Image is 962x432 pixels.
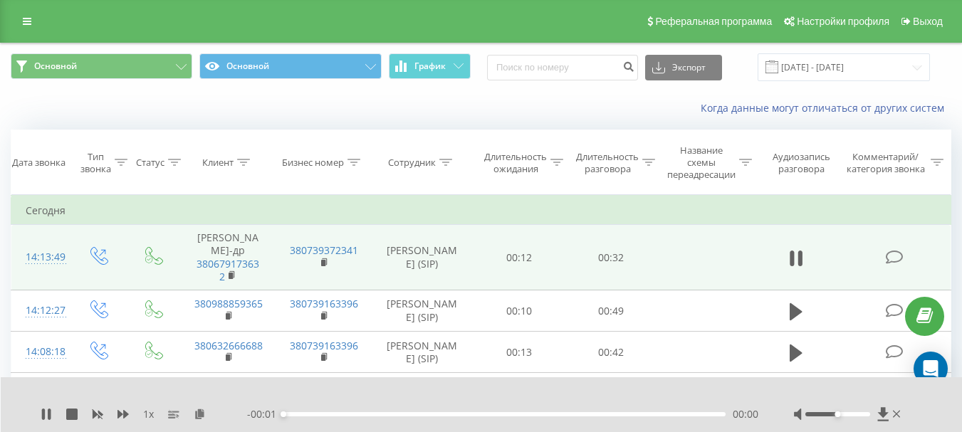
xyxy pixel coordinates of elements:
[199,53,381,79] button: Основной
[26,297,56,325] div: 14:12:27
[282,157,344,169] div: Бизнес номер
[281,411,286,417] div: Accessibility label
[143,407,154,421] span: 1 x
[26,243,56,271] div: 14:13:49
[484,151,547,175] div: Длительность ожидания
[11,196,951,225] td: Сегодня
[765,151,837,175] div: Аудиозапись разговора
[844,151,927,175] div: Комментарий/категория звонка
[371,373,474,414] td: [PERSON_NAME] (SIP)
[565,332,657,373] td: 00:42
[474,290,565,332] td: 00:10
[11,53,192,79] button: Основной
[565,225,657,290] td: 00:32
[474,225,565,290] td: 00:12
[388,157,436,169] div: Сотрудник
[565,290,657,332] td: 00:49
[371,290,474,332] td: [PERSON_NAME] (SIP)
[371,332,474,373] td: [PERSON_NAME] (SIP)
[913,16,943,27] span: Выход
[645,55,722,80] button: Экспорт
[701,101,951,115] a: Когда данные могут отличаться от других систем
[180,225,276,290] td: [PERSON_NAME]-др
[194,297,263,310] a: 380988859365
[576,151,639,175] div: Длительность разговора
[290,339,358,352] a: 380739163396
[80,151,111,175] div: Тип звонка
[667,144,736,181] div: Название схемы переадресации
[290,297,358,310] a: 380739163396
[655,16,772,27] span: Реферальная программа
[34,60,77,72] span: Основной
[202,157,234,169] div: Клиент
[914,352,948,386] div: Open Intercom Messenger
[835,411,840,417] div: Accessibility label
[290,243,358,257] a: 380739372341
[371,225,474,290] td: [PERSON_NAME] (SIP)
[247,407,283,421] span: - 00:01
[26,338,56,366] div: 14:08:18
[797,16,889,27] span: Настройки профиля
[389,53,471,79] button: График
[565,373,657,414] td: 00:39
[136,157,164,169] div: Статус
[733,407,758,421] span: 00:00
[197,257,259,283] a: 380679173632
[474,373,565,414] td: 00:20
[194,339,263,352] a: 380632666688
[414,61,446,71] span: График
[487,55,638,80] input: Поиск по номеру
[12,157,66,169] div: Дата звонка
[474,332,565,373] td: 00:13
